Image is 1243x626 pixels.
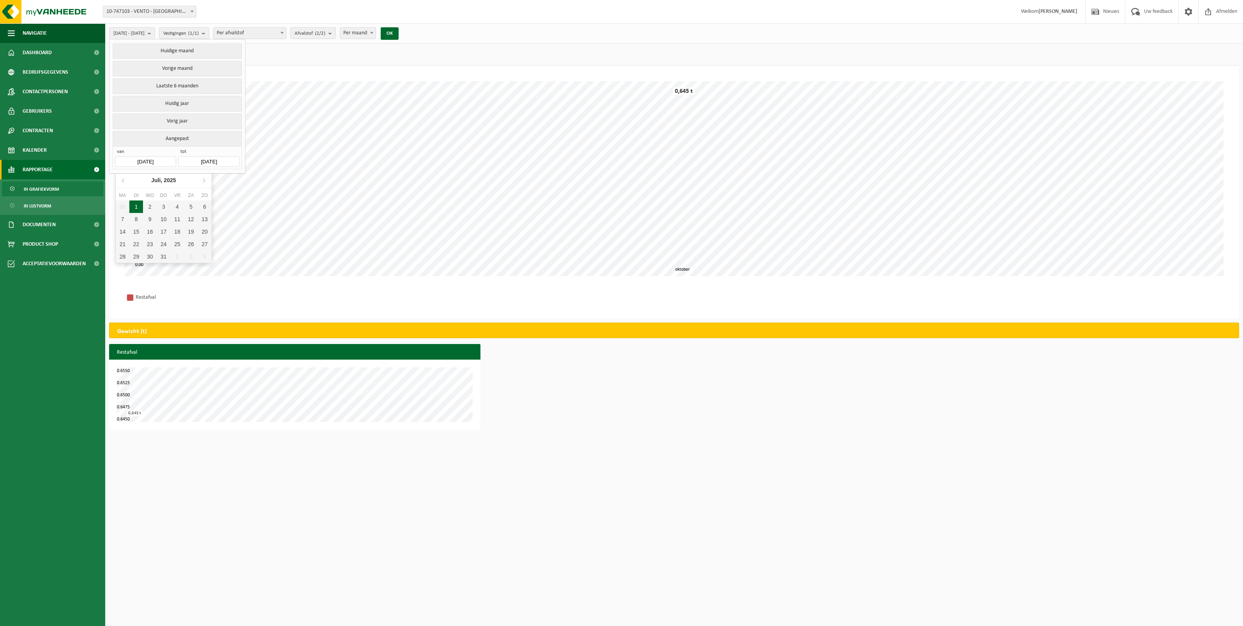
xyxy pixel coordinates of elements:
[184,192,198,199] div: za
[113,78,242,94] button: Laatste 6 maanden
[164,177,176,183] i: 2025
[188,31,199,36] count: (1/1)
[170,200,184,213] div: 4
[163,28,199,39] span: Vestigingen
[157,250,170,263] div: 31
[184,250,198,263] div: 2
[157,213,170,225] div: 10
[290,27,336,39] button: Afvalstof(2/2)
[103,6,196,18] span: 10-747103 - VENTO - OUDENAARDE
[23,101,52,121] span: Gebruikers
[129,213,143,225] div: 8
[143,238,157,250] div: 23
[24,182,59,197] span: In grafiekvorm
[116,225,129,238] div: 14
[170,213,184,225] div: 11
[126,410,143,416] div: 0,645 t
[198,192,212,199] div: zo
[148,174,179,186] div: Juli,
[24,199,51,213] span: In lijstvorm
[170,250,184,263] div: 1
[315,31,325,36] count: (2/2)
[214,28,286,39] span: Per afvalstof
[129,200,143,213] div: 1
[198,238,212,250] div: 27
[113,43,242,59] button: Huidige maand
[23,254,86,273] span: Acceptatievoorwaarden
[113,113,242,129] button: Vorig jaar
[178,149,239,156] span: tot
[184,200,198,213] div: 5
[1038,9,1077,14] strong: [PERSON_NAME]
[159,27,209,39] button: Vestigingen(1/1)
[23,140,47,160] span: Kalender
[170,225,184,238] div: 18
[115,149,176,156] span: van
[109,27,155,39] button: [DATE] - [DATE]
[129,225,143,238] div: 15
[116,200,129,213] div: 30
[109,323,155,340] h2: Gewicht (t)
[2,181,103,196] a: In grafiekvorm
[23,62,68,82] span: Bedrijfsgegevens
[340,28,376,39] span: Per maand
[213,27,286,39] span: Per afvalstof
[113,28,145,39] span: [DATE] - [DATE]
[381,27,399,40] button: OK
[23,43,52,62] span: Dashboard
[143,192,157,199] div: wo
[143,213,157,225] div: 9
[157,238,170,250] div: 24
[116,250,129,263] div: 28
[23,160,53,179] span: Rapportage
[113,61,242,76] button: Vorige maand
[157,200,170,213] div: 3
[157,192,170,199] div: do
[23,234,58,254] span: Product Shop
[129,238,143,250] div: 22
[136,293,237,302] div: Restafval
[340,27,376,39] span: Per maand
[198,250,212,263] div: 3
[143,225,157,238] div: 16
[116,192,129,199] div: ma
[198,225,212,238] div: 20
[116,238,129,250] div: 21
[184,238,198,250] div: 26
[2,198,103,213] a: In lijstvorm
[198,200,212,213] div: 6
[109,344,480,361] h3: Restafval
[143,200,157,213] div: 2
[129,192,143,199] div: di
[198,213,212,225] div: 13
[23,23,47,43] span: Navigatie
[23,82,68,101] span: Contactpersonen
[295,28,325,39] span: Afvalstof
[113,96,242,112] button: Huidig jaar
[184,213,198,225] div: 12
[129,250,143,263] div: 29
[184,225,198,238] div: 19
[170,238,184,250] div: 25
[113,131,242,146] button: Aangepast
[116,213,129,225] div: 7
[143,250,157,263] div: 30
[157,225,170,238] div: 17
[170,192,184,199] div: vr
[23,215,56,234] span: Documenten
[673,87,695,95] div: 0,645 t
[23,121,53,140] span: Contracten
[103,6,196,17] span: 10-747103 - VENTO - OUDENAARDE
